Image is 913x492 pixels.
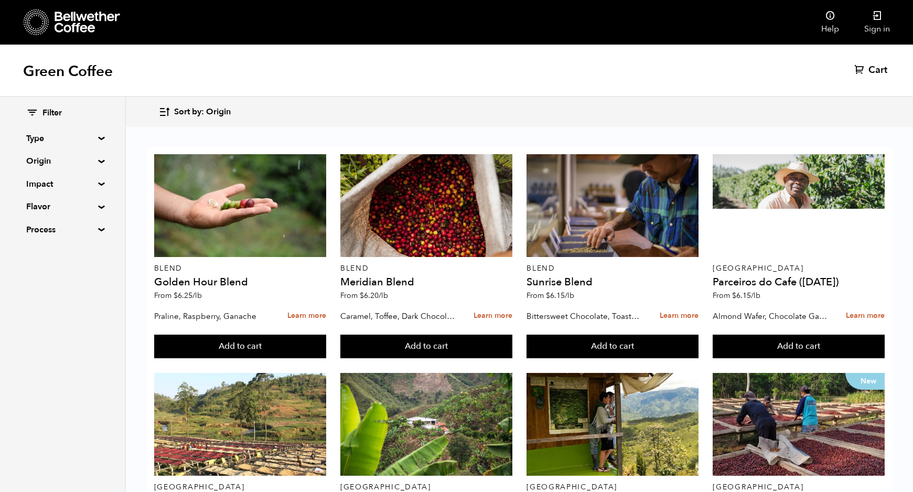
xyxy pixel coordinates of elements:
[732,291,736,301] span: $
[732,291,760,301] bdi: 6.15
[360,291,388,301] bdi: 6.20
[527,291,574,301] span: From
[527,484,699,491] p: [GEOGRAPHIC_DATA]
[26,223,99,236] summary: Process
[360,291,364,301] span: $
[174,291,178,301] span: $
[713,373,885,476] a: New
[340,484,512,491] p: [GEOGRAPHIC_DATA]
[26,132,99,145] summary: Type
[527,335,699,359] button: Add to cart
[174,106,231,118] span: Sort by: Origin
[868,64,887,77] span: Cart
[546,291,574,301] bdi: 6.15
[154,291,202,301] span: From
[660,305,699,327] a: Learn more
[565,291,574,301] span: /lb
[26,178,99,190] summary: Impact
[340,291,388,301] span: From
[340,277,512,287] h4: Meridian Blend
[192,291,202,301] span: /lb
[846,305,885,327] a: Learn more
[527,265,699,272] p: Blend
[154,335,326,359] button: Add to cart
[340,265,512,272] p: Blend
[713,308,830,324] p: Almond Wafer, Chocolate Ganache, Bing Cherry
[23,62,113,81] h1: Green Coffee
[174,291,202,301] bdi: 6.25
[713,335,885,359] button: Add to cart
[546,291,550,301] span: $
[340,308,457,324] p: Caramel, Toffee, Dark Chocolate
[26,200,99,213] summary: Flavor
[527,308,643,324] p: Bittersweet Chocolate, Toasted Marshmallow, Candied Orange, Praline
[713,291,760,301] span: From
[379,291,388,301] span: /lb
[154,277,326,287] h4: Golden Hour Blend
[713,265,885,272] p: [GEOGRAPHIC_DATA]
[158,100,231,124] button: Sort by: Origin
[845,373,885,390] p: New
[26,155,99,167] summary: Origin
[154,484,326,491] p: [GEOGRAPHIC_DATA]
[287,305,326,327] a: Learn more
[154,265,326,272] p: Blend
[340,335,512,359] button: Add to cart
[527,277,699,287] h4: Sunrise Blend
[713,484,885,491] p: [GEOGRAPHIC_DATA]
[154,308,271,324] p: Praline, Raspberry, Ganache
[42,108,62,119] span: Filter
[474,305,512,327] a: Learn more
[751,291,760,301] span: /lb
[854,64,890,77] a: Cart
[713,277,885,287] h4: Parceiros do Cafe ([DATE])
